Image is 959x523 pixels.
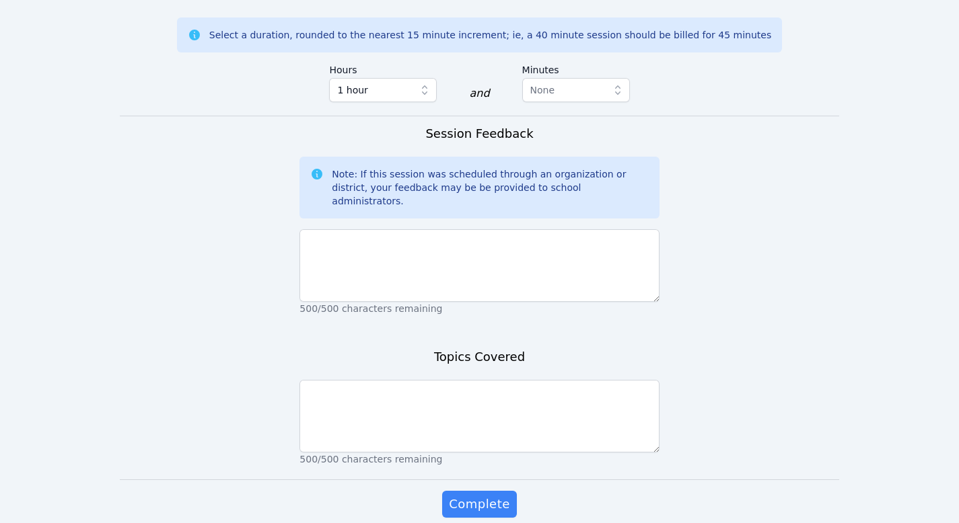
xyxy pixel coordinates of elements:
[425,124,533,143] h3: Session Feedback
[209,28,771,42] div: Select a duration, rounded to the nearest 15 minute increment; ie, a 40 minute session should be ...
[299,302,659,315] p: 500/500 characters remaining
[434,348,525,366] h3: Topics Covered
[332,167,648,208] div: Note: If this session was scheduled through an organization or district, your feedback may be be ...
[329,58,437,78] label: Hours
[530,85,555,95] span: None
[469,85,489,102] div: and
[337,82,367,98] span: 1 hour
[329,78,437,102] button: 1 hour
[442,491,516,518] button: Complete
[449,495,509,514] span: Complete
[299,452,659,466] p: 500/500 characters remaining
[522,58,630,78] label: Minutes
[522,78,630,102] button: None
